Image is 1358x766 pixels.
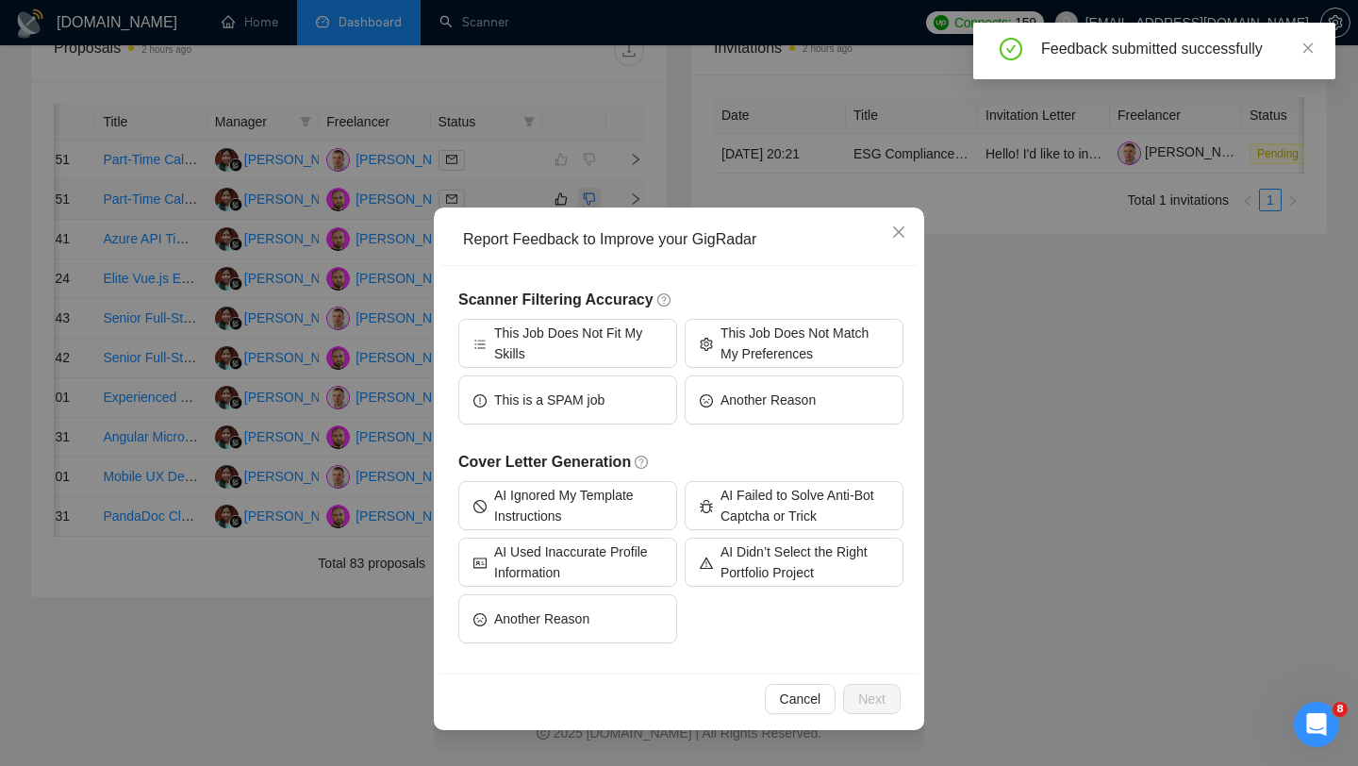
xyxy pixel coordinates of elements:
span: question-circle [657,292,672,308]
span: AI Ignored My Template Instructions [494,485,662,526]
span: 8 [1333,702,1348,717]
button: idcardAI Used Inaccurate Profile Information [458,538,677,587]
div: Report Feedback to Improve your GigRadar [463,229,908,250]
span: exclamation-circle [473,392,487,407]
button: warningAI Didn’t Select the Right Portfolio Project [685,538,903,587]
button: Cancel [765,684,836,714]
span: idcard [473,555,487,569]
button: stopAI Ignored My Template Instructions [458,481,677,530]
button: frownAnother Reason [685,375,903,425]
span: AI Failed to Solve Anti-Bot Captcha or Trick [720,485,888,526]
span: This Job Does Not Match My Preferences [720,323,888,364]
button: settingThis Job Does Not Match My Preferences [685,319,903,368]
span: Another Reason [720,390,816,410]
span: AI Used Inaccurate Profile Information [494,541,662,583]
button: bugAI Failed to Solve Anti-Bot Captcha or Trick [685,481,903,530]
button: barsThis Job Does Not Fit My Skills [458,319,677,368]
span: frown [700,392,713,407]
span: setting [700,336,713,350]
iframe: Intercom live chat [1294,702,1339,747]
span: check-circle [1000,38,1022,60]
span: close [1301,42,1315,55]
span: close [891,225,906,240]
span: Another Reason [494,608,589,629]
span: Cancel [780,689,821,709]
span: bars [473,336,487,350]
span: frown [473,611,487,625]
button: exclamation-circleThis is a SPAM job [458,375,677,425]
button: Close [873,208,924,258]
button: frownAnother Reason [458,594,677,643]
span: AI Didn’t Select the Right Portfolio Project [720,541,888,583]
div: Feedback submitted successfully [1041,38,1313,60]
h5: Scanner Filtering Accuracy [458,289,903,311]
h5: Cover Letter Generation [458,451,903,474]
span: This is a SPAM job [494,390,604,410]
span: stop [473,498,487,512]
span: bug [700,498,713,512]
span: This Job Does Not Fit My Skills [494,323,662,364]
span: warning [700,555,713,569]
span: question-circle [635,455,650,470]
button: Next [843,684,901,714]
